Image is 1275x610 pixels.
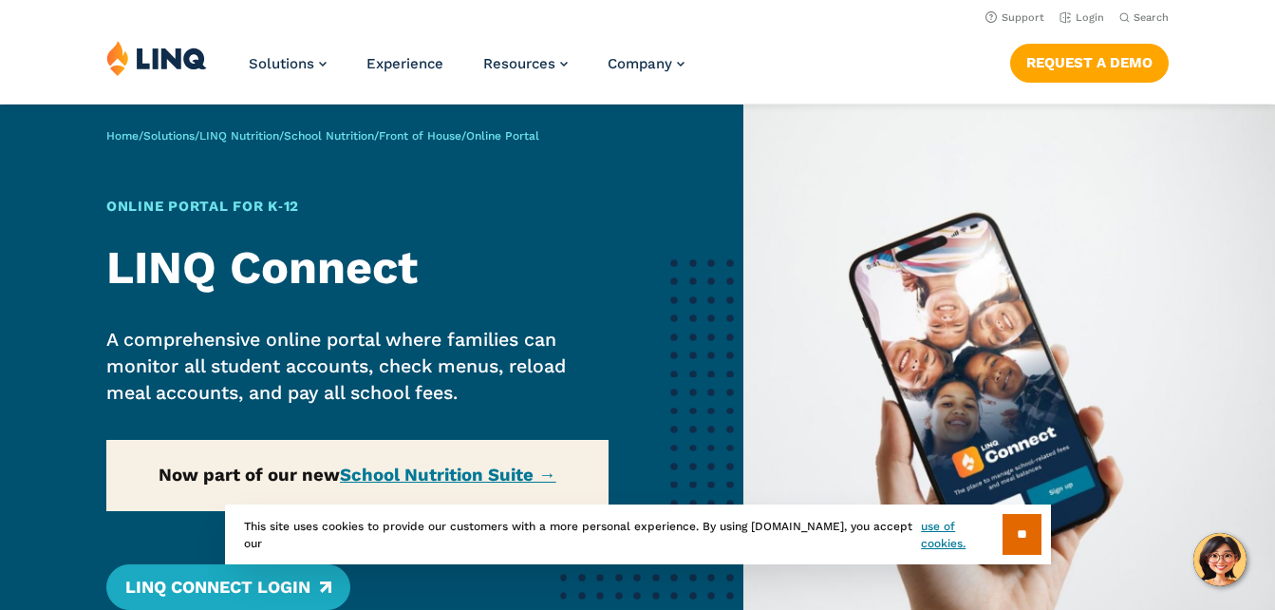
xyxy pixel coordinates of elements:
span: Company [608,55,672,72]
a: Login [1059,11,1104,24]
a: Experience [366,55,443,72]
a: LINQ Nutrition [199,129,279,143]
a: Solutions [249,55,327,72]
p: A comprehensive online portal where families can monitor all student accounts, check menus, reloa... [106,327,609,407]
span: Resources [483,55,555,72]
a: Company [608,55,684,72]
a: School Nutrition [284,129,374,143]
span: / / / / / [106,129,539,143]
span: Online Portal [466,129,539,143]
a: use of cookies. [921,518,1002,552]
span: Solutions [249,55,314,72]
button: Hello, have a question? Let’s chat. [1193,533,1247,586]
strong: Now part of our new [159,465,556,486]
strong: LINQ Connect [106,240,418,295]
span: Search [1134,11,1169,24]
nav: Primary Navigation [249,40,684,103]
a: Home [106,129,139,143]
a: Resources [483,55,568,72]
h1: Online Portal for K‑12 [106,196,609,217]
a: Request a Demo [1010,44,1169,82]
a: Solutions [143,129,195,143]
button: Open Search Bar [1119,10,1169,25]
div: This site uses cookies to provide our customers with a more personal experience. By using [DOMAIN... [225,505,1051,564]
nav: Button Navigation [1010,40,1169,82]
a: Support [985,11,1044,24]
img: LINQ | K‑12 Software [106,40,207,76]
a: Front of House [379,129,461,143]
